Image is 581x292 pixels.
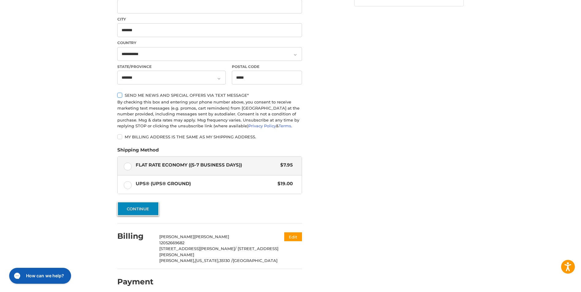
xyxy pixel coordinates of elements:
[117,99,302,129] div: By checking this box and entering your phone number above, you consent to receive marketing text ...
[284,232,302,241] button: Edit
[136,180,275,187] span: UPS® (UPS® Ground)
[159,258,195,263] span: [PERSON_NAME],
[194,234,229,239] span: [PERSON_NAME]
[279,123,291,128] a: Terms
[159,246,278,257] span: / [STREET_ADDRESS][PERSON_NAME]
[248,123,276,128] a: Privacy Policy
[117,64,226,69] label: State/Province
[117,202,159,216] button: Continue
[136,162,277,169] span: Flat Rate Economy ((5-7 Business Days))
[159,240,184,245] span: 12052669682
[117,40,302,46] label: Country
[219,258,233,263] span: 35130 /
[277,162,293,169] span: $7.95
[117,17,302,22] label: City
[232,64,302,69] label: Postal Code
[6,266,73,286] iframe: Gorgias live chat messenger
[117,93,302,98] label: Send me news and special offers via text message*
[159,234,194,239] span: [PERSON_NAME]
[117,134,302,139] label: My billing address is the same as my shipping address.
[117,231,153,241] h2: Billing
[117,147,159,156] legend: Shipping Method
[195,258,219,263] span: [US_STATE],
[159,246,235,251] span: [STREET_ADDRESS][PERSON_NAME]
[530,275,581,292] iframe: Google Customer Reviews
[233,258,277,263] span: [GEOGRAPHIC_DATA]
[274,180,293,187] span: $19.00
[117,277,153,286] h2: Payment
